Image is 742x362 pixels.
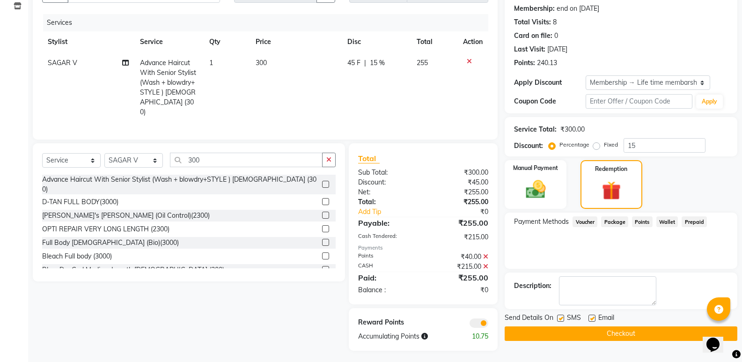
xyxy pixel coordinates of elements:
th: Qty [204,31,250,52]
span: 45 F [347,58,360,68]
div: OPTI REPAIR VERY LONG LENGTH (2300) [42,224,169,234]
input: Enter Offer / Coupon Code [586,94,692,109]
button: Apply [696,95,723,109]
div: Discount: [351,177,423,187]
div: ₹45.00 [423,177,495,187]
span: 1 [209,59,213,67]
div: Total: [351,197,423,207]
div: Membership: [514,4,555,14]
div: Service Total: [514,125,557,134]
button: Checkout [505,326,737,341]
img: _gift.svg [596,179,627,202]
div: ₹255.00 [423,197,495,207]
div: Advance Haircut With Senior Stylist (Wash + blowdry+STYLE ) [DEMOGRAPHIC_DATA] (300) [42,175,318,194]
div: Bleach Full body (3000) [42,251,112,261]
span: Advance Haircut With Senior Stylist (Wash + blowdry+STYLE ) [DEMOGRAPHIC_DATA] (300) [140,59,196,116]
span: Email [598,313,614,325]
div: Sub Total: [351,168,423,177]
a: Add Tip [351,207,435,217]
div: Payments [358,244,488,252]
span: Points [632,216,653,227]
div: Description: [514,281,551,291]
div: end on [DATE] [557,4,599,14]
div: CASH [351,262,423,272]
div: Services [43,14,495,31]
span: 255 [417,59,428,67]
div: Points [351,252,423,262]
span: Send Details On [505,313,553,325]
div: Apply Discount [514,78,585,88]
div: Payable: [351,217,423,229]
th: Service [134,31,204,52]
span: Prepaid [682,216,707,227]
div: Full Body [DEMOGRAPHIC_DATA] (Bio)(3000) [42,238,179,248]
span: Total [358,154,380,163]
th: Action [457,31,488,52]
div: 8 [553,17,557,27]
div: ₹0 [423,285,495,295]
div: Points: [514,58,535,68]
div: Blow Dry Curl Medium Length [DEMOGRAPHIC_DATA] (300) [42,265,224,275]
label: Fixed [604,140,618,149]
div: ₹300.00 [560,125,585,134]
div: D-TAN FULL BODY(3000) [42,197,118,207]
span: | [364,58,366,68]
th: Disc [342,31,411,52]
div: ₹215.00 [423,232,495,242]
span: SAGAR V [48,59,77,67]
span: Payment Methods [514,217,569,227]
div: ₹0 [435,207,495,217]
span: 15 % [370,58,385,68]
div: Paid: [351,272,423,283]
span: Voucher [573,216,597,227]
div: 0 [554,31,558,41]
span: Wallet [656,216,678,227]
div: ₹300.00 [423,168,495,177]
div: Cash Tendered: [351,232,423,242]
th: Stylist [42,31,134,52]
div: Reward Points [351,318,423,328]
input: Search or Scan [170,153,323,167]
div: [PERSON_NAME]'s [PERSON_NAME] (Oil Control)(2300) [42,211,210,221]
div: Balance : [351,285,423,295]
label: Percentage [559,140,589,149]
div: [DATE] [547,44,567,54]
div: 10.75 [459,332,495,341]
div: ₹255.00 [423,217,495,229]
span: 300 [256,59,267,67]
div: ₹40.00 [423,252,495,262]
label: Manual Payment [513,164,558,172]
iframe: chat widget [703,325,733,353]
div: ₹255.00 [423,187,495,197]
img: _cash.svg [520,178,552,201]
label: Redemption [595,165,627,173]
div: Card on file: [514,31,552,41]
span: Package [601,216,628,227]
div: Last Visit: [514,44,545,54]
div: 240.13 [537,58,557,68]
div: Net: [351,187,423,197]
div: Discount: [514,141,543,151]
span: SMS [567,313,581,325]
th: Total [411,31,457,52]
div: ₹255.00 [423,272,495,283]
div: Total Visits: [514,17,551,27]
div: Accumulating Points [351,332,459,341]
div: ₹215.00 [423,262,495,272]
th: Price [250,31,342,52]
div: Coupon Code [514,96,585,106]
